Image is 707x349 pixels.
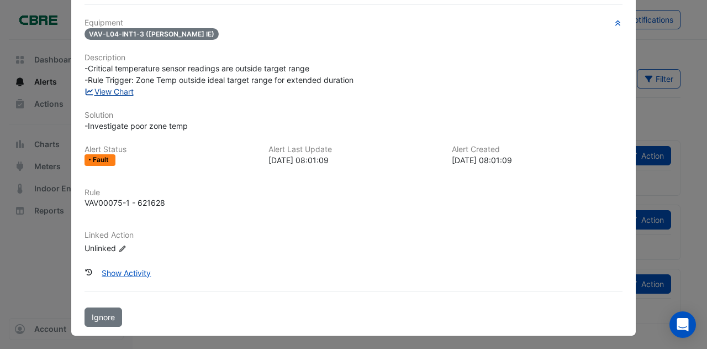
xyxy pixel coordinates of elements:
a: View Chart [85,87,134,96]
span: Ignore [92,312,115,322]
div: Unlinked [85,242,217,254]
h6: Solution [85,111,622,120]
span: -Critical temperature sensor readings are outside target range -Rule Trigger: Zone Temp outside i... [85,64,353,85]
div: Open Intercom Messenger [669,311,696,338]
h6: Equipment [85,18,622,28]
h6: Description [85,53,622,62]
div: VAV00075-1 - 621628 [85,197,165,209]
button: Show Activity [94,263,158,283]
h6: Rule [85,188,622,197]
h6: Alert Created [452,145,622,154]
span: VAV-L04-INT1-3 ([PERSON_NAME] IE) [85,28,219,40]
span: -Investigate poor zone temp [85,121,188,131]
span: Fault [93,157,111,163]
h6: Alert Last Update [268,145,439,154]
div: [DATE] 08:01:09 [268,154,439,166]
button: Ignore [85,308,122,327]
div: [DATE] 08:01:09 [452,154,622,166]
h6: Alert Status [85,145,255,154]
fa-icon: Edit Linked Action [118,244,126,253]
h6: Linked Action [85,231,622,240]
